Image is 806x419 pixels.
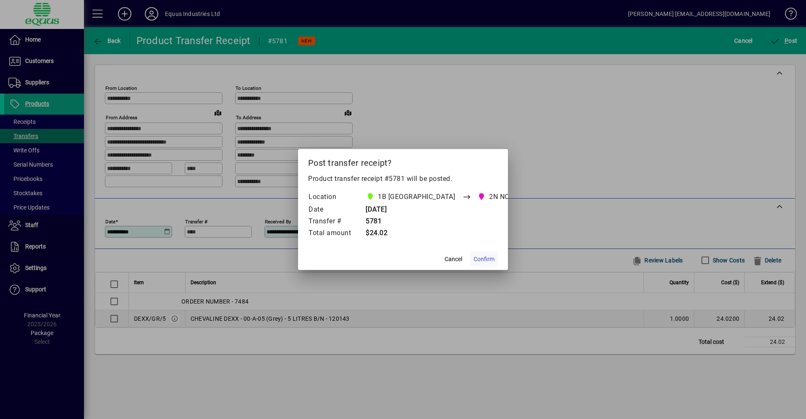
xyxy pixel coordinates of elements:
[308,191,359,204] td: Location
[445,255,462,264] span: Cancel
[359,216,552,228] td: 5781
[359,204,552,216] td: [DATE]
[298,149,508,173] h2: Post transfer receipt?
[489,192,536,202] span: 2N NORTHERN
[475,191,539,203] span: 2N NORTHERN
[308,204,359,216] td: Date
[378,192,455,202] span: 1B [GEOGRAPHIC_DATA]
[470,251,498,267] button: Confirm
[364,191,458,203] span: 1B BLENHEIM
[308,216,359,228] td: Transfer #
[440,251,467,267] button: Cancel
[474,255,495,264] span: Confirm
[359,228,552,239] td: $24.02
[308,228,359,239] td: Total amount
[308,174,498,184] p: Product transfer receipt #5781 will be posted.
